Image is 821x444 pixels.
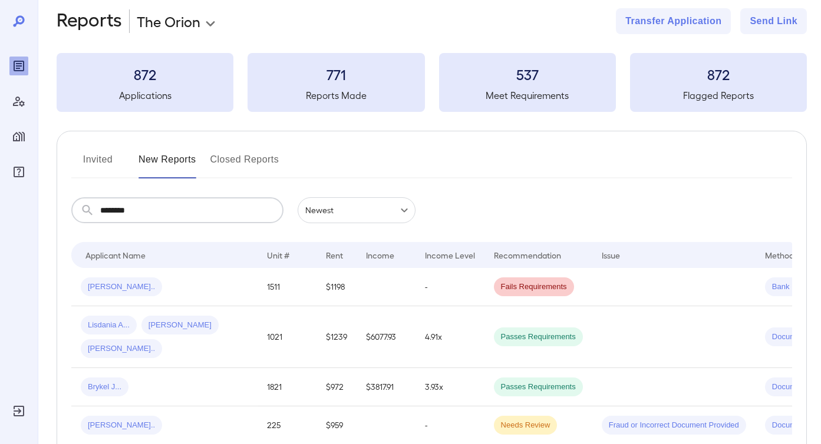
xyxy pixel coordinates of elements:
h5: Meet Requirements [439,88,616,102]
td: $972 [316,368,357,406]
button: Transfer Application [616,8,731,34]
span: Fails Requirements [494,281,574,293]
div: Log Out [9,402,28,420]
td: 4.91x [416,306,484,368]
h3: 537 [439,65,616,84]
div: Issue [602,248,621,262]
td: 1821 [258,368,316,406]
td: - [416,268,484,306]
div: Rent [326,248,345,262]
h2: Reports [57,8,122,34]
p: The Orion [137,12,200,31]
h3: 771 [248,65,424,84]
span: [PERSON_NAME].. [81,343,162,354]
div: Unit # [267,248,289,262]
td: 1511 [258,268,316,306]
span: Brykel J... [81,382,128,393]
div: FAQ [9,163,28,181]
h3: 872 [630,65,807,84]
h5: Flagged Reports [630,88,807,102]
button: Closed Reports [210,150,279,178]
span: Passes Requirements [494,332,583,343]
div: Manage Properties [9,127,28,146]
td: 1021 [258,306,316,368]
div: Recommendation [494,248,561,262]
td: $1198 [316,268,357,306]
div: Method [765,248,794,262]
div: Applicant Name [85,248,146,262]
span: [PERSON_NAME].. [81,281,162,293]
div: Reports [9,57,28,75]
div: Manage Users [9,92,28,111]
div: Income [366,248,394,262]
td: 3.93x [416,368,484,406]
span: Lisdania A... [81,320,137,331]
button: New Reports [139,150,196,178]
span: Needs Review [494,420,558,431]
h5: Reports Made [248,88,424,102]
summary: 872Applications771Reports Made537Meet Requirements872Flagged Reports [57,53,807,112]
span: Bank Link [765,281,813,293]
td: $1239 [316,306,357,368]
h3: 872 [57,65,233,84]
div: Newest [298,197,416,223]
span: Passes Requirements [494,382,583,393]
button: Send Link [740,8,807,34]
span: [PERSON_NAME].. [81,420,162,431]
button: Invited [71,150,124,178]
span: [PERSON_NAME] [141,320,219,331]
td: $6077.93 [357,306,416,368]
div: Income Level [425,248,475,262]
td: $3817.91 [357,368,416,406]
span: Fraud or Incorrect Document Provided [602,420,746,431]
h5: Applications [57,88,233,102]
